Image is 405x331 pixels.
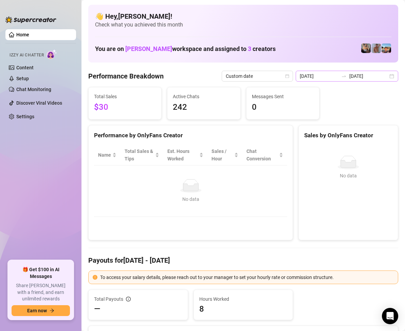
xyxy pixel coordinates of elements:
[207,145,242,165] th: Sales / Hour
[16,76,29,81] a: Setup
[126,297,131,301] span: info-circle
[252,93,314,100] span: Messages Sent
[94,131,287,140] div: Performance by OnlyFans Creator
[382,43,391,53] img: Zach
[16,114,34,119] a: Settings
[300,72,338,80] input: Start date
[361,43,371,53] img: George
[285,74,289,78] span: calendar
[10,52,44,58] span: Izzy AI Chatter
[307,172,390,179] div: No data
[16,100,62,106] a: Discover Viral Videos
[167,147,198,162] div: Est. Hours Worked
[252,101,314,114] span: 0
[349,72,388,80] input: End date
[248,45,251,52] span: 3
[211,147,233,162] span: Sales / Hour
[371,43,381,53] img: Joey
[95,21,391,29] span: Check what you achieved this month
[95,12,391,21] h4: 👋 Hey, [PERSON_NAME] !
[94,295,123,303] span: Total Payouts
[304,131,392,140] div: Sales by OnlyFans Creator
[12,266,70,280] span: 🎁 Get $100 in AI Messages
[125,45,172,52] span: [PERSON_NAME]
[199,295,288,303] span: Hours Worked
[16,87,51,92] a: Chat Monitoring
[93,275,97,280] span: exclamation-circle
[12,282,70,302] span: Share [PERSON_NAME] with a friend, and earn unlimited rewards
[50,308,54,313] span: arrow-right
[173,93,235,100] span: Active Chats
[94,145,121,165] th: Name
[12,305,70,316] button: Earn nowarrow-right
[94,303,100,314] span: —
[226,71,289,81] span: Custom date
[101,195,280,203] div: No data
[95,45,276,53] h1: You are on workspace and assigned to creators
[382,308,398,324] div: Open Intercom Messenger
[125,147,154,162] span: Total Sales & Tips
[94,101,156,114] span: $30
[242,145,288,165] th: Chat Conversion
[173,101,235,114] span: 242
[27,308,47,313] span: Earn now
[121,145,163,165] th: Total Sales & Tips
[5,16,56,23] img: logo-BBDzfeDw.svg
[47,49,57,59] img: AI Chatter
[246,147,278,162] span: Chat Conversion
[341,73,347,79] span: to
[16,32,29,37] a: Home
[199,303,288,314] span: 8
[100,274,394,281] div: To access your salary details, please reach out to your manager to set your hourly rate or commis...
[88,71,164,81] h4: Performance Breakdown
[88,256,398,265] h4: Payouts for [DATE] - [DATE]
[98,151,111,159] span: Name
[94,93,156,100] span: Total Sales
[341,73,347,79] span: swap-right
[16,65,34,70] a: Content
